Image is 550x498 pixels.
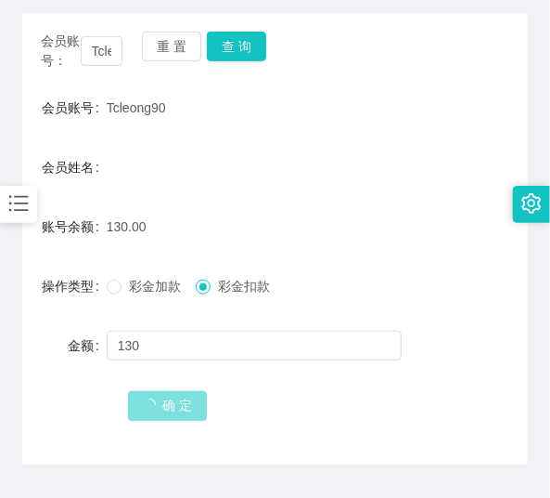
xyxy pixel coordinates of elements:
label: 会员姓名 [42,160,107,175]
button: 查 询 [207,32,266,61]
span: 130.00 [107,219,147,234]
span: Tcleong90 [107,100,166,115]
i: 图标: bars [6,191,31,216]
label: 操作类型 [42,279,107,294]
label: 会员账号 [42,100,107,115]
i: 图标: setting [521,193,542,214]
input: 会员账号 [81,36,122,66]
span: 彩金加款 [122,279,188,294]
span: 彩金扣款 [211,279,277,294]
label: 金额 [68,338,107,353]
label: 账号余额 [42,219,107,234]
input: 请输入 [107,331,402,360]
button: 重 置 [142,32,201,61]
span: 会员账号： [41,32,81,71]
